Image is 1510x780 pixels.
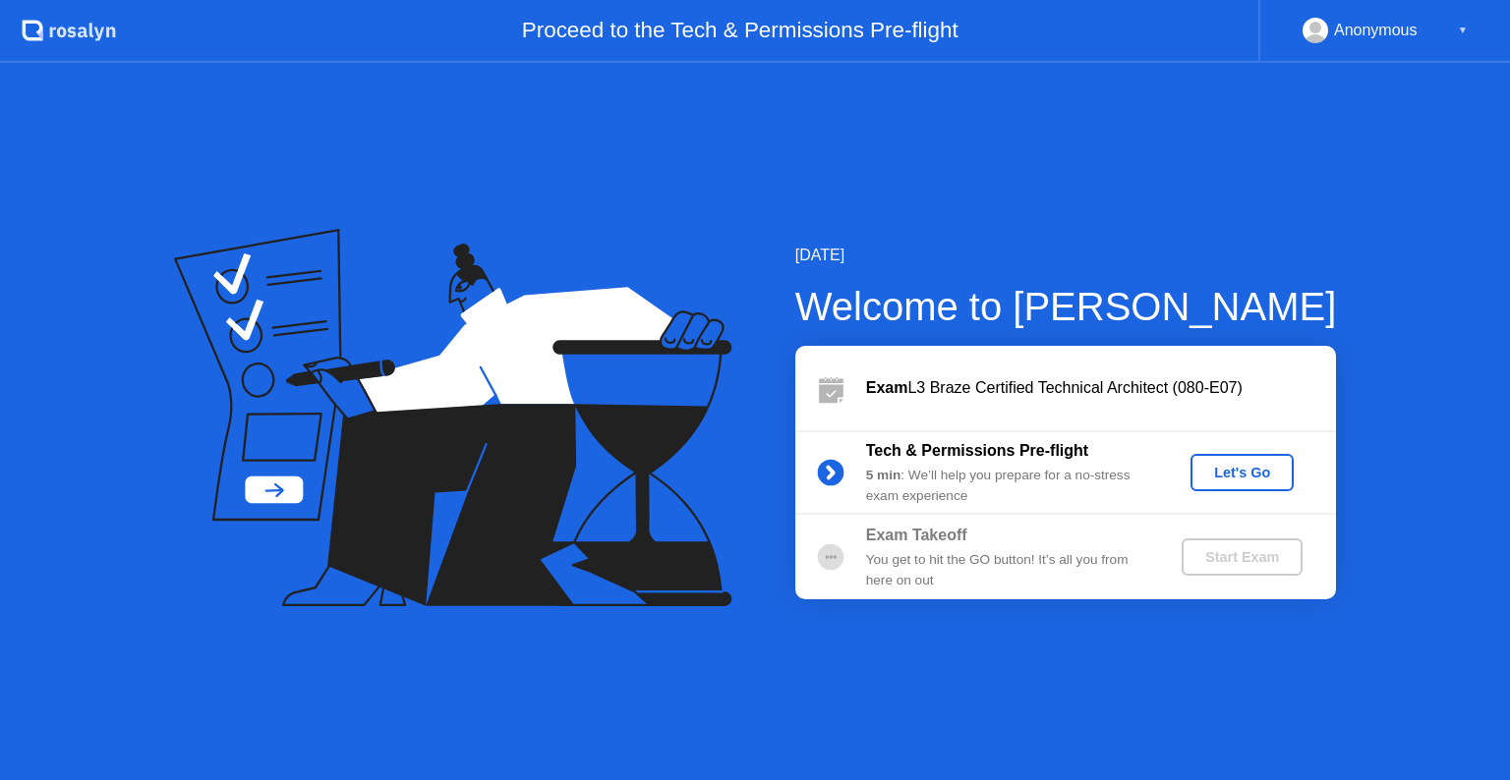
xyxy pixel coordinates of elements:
button: Let's Go [1191,454,1294,491]
b: 5 min [866,468,901,482]
div: Let's Go [1198,465,1286,480]
div: Start Exam [1190,549,1295,565]
b: Exam Takeoff [866,527,967,543]
div: L3 Braze Certified Technical Architect (080-E07) [866,376,1336,400]
div: You get to hit the GO button! It’s all you from here on out [866,550,1149,590]
div: [DATE] [795,244,1337,267]
div: ▼ [1458,18,1468,43]
div: : We’ll help you prepare for a no-stress exam experience [866,466,1149,506]
button: Start Exam [1182,538,1303,576]
div: Anonymous [1334,18,1418,43]
div: Welcome to [PERSON_NAME] [795,277,1337,336]
b: Tech & Permissions Pre-flight [866,442,1088,459]
b: Exam [866,379,908,396]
